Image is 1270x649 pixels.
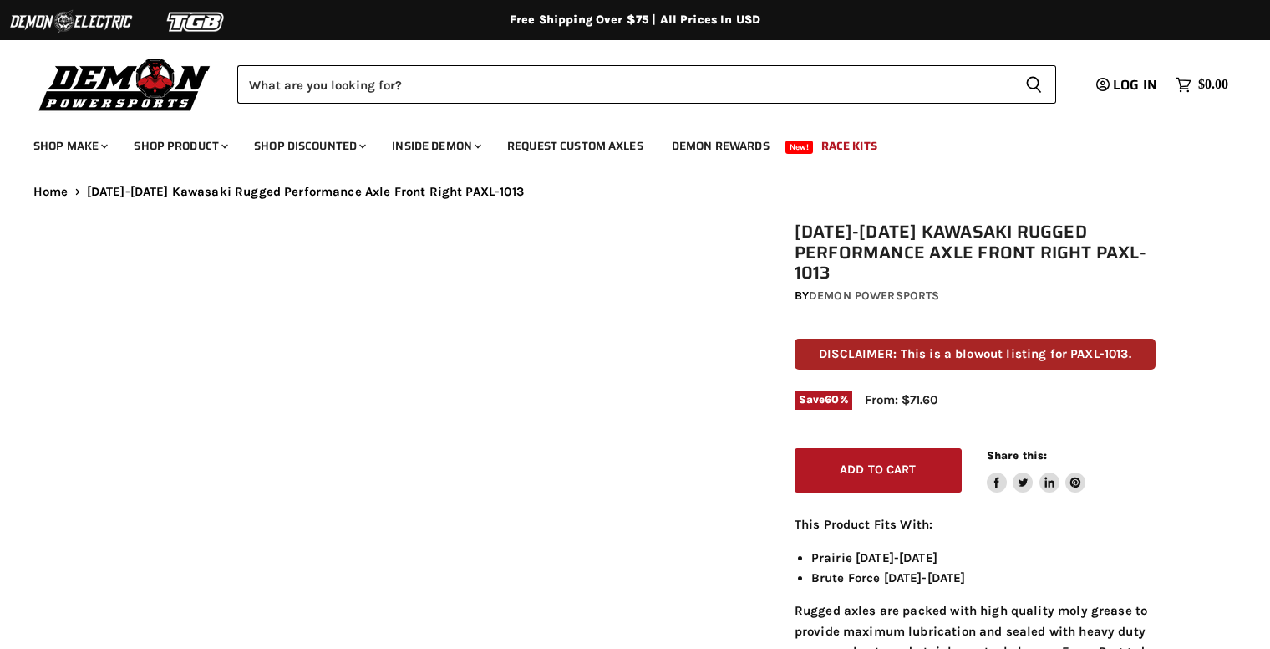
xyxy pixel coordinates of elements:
[840,462,917,477] span: Add to cart
[379,129,491,163] a: Inside Demon
[495,129,656,163] a: Request Custom Axles
[237,65,1012,104] input: Search
[121,129,238,163] a: Shop Product
[811,568,1156,588] li: Brute Force [DATE]-[DATE]
[134,6,259,38] img: TGB Logo 2
[987,448,1086,493] aside: Share this:
[21,122,1224,163] ul: Main menu
[809,289,939,303] a: Demon Powersports
[659,129,782,163] a: Demon Rewards
[811,548,1156,568] li: Prairie [DATE]-[DATE]
[987,449,1047,462] span: Share this:
[1198,77,1228,93] span: $0.00
[795,222,1156,284] h1: [DATE]-[DATE] Kawasaki Rugged Performance Axle Front Right PAXL-1013
[21,129,118,163] a: Shop Make
[33,185,69,199] a: Home
[795,391,852,409] span: Save %
[87,185,524,199] span: [DATE]-[DATE] Kawasaki Rugged Performance Axle Front Right PAXL-1013
[795,448,962,493] button: Add to cart
[237,65,1056,104] form: Product
[865,392,937,407] span: From: $71.60
[33,54,216,114] img: Demon Powersports
[1113,74,1157,95] span: Log in
[1167,73,1237,97] a: $0.00
[1089,78,1167,93] a: Log in
[241,129,376,163] a: Shop Discounted
[1012,65,1056,104] button: Search
[809,129,890,163] a: Race Kits
[795,339,1156,370] p: DISCLAIMER: This is a blowout listing for PAXL-1013.
[795,514,1156,534] p: This Product Fits With:
[8,6,134,38] img: Demon Electric Logo 2
[785,141,814,154] span: New!
[795,287,1156,305] div: by
[825,393,839,406] span: 60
